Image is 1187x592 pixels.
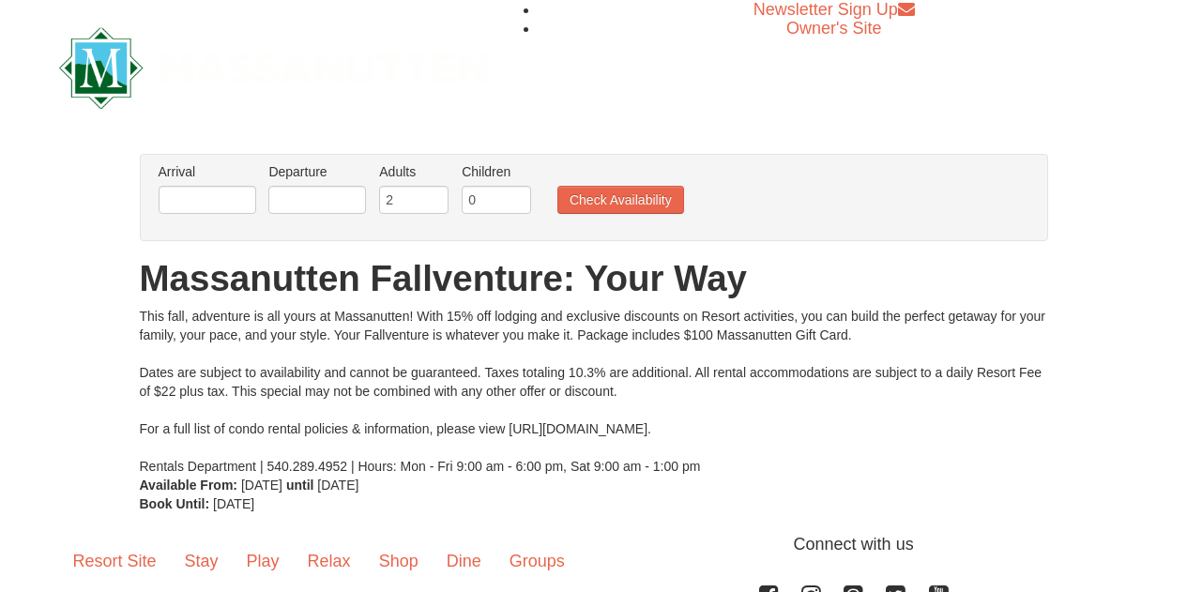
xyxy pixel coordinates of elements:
a: Play [233,532,294,590]
span: [DATE] [213,496,254,511]
label: Arrival [159,162,256,181]
a: Stay [171,532,233,590]
a: Resort Site [59,532,171,590]
a: Relax [294,532,365,590]
label: Children [462,162,531,181]
div: This fall, adventure is all yours at Massanutten! With 15% off lodging and exclusive discounts on... [140,307,1048,476]
a: Groups [495,532,579,590]
strong: Available From: [140,478,238,493]
strong: until [286,478,314,493]
label: Departure [268,162,366,181]
a: Dine [433,532,495,590]
strong: Book Until: [140,496,210,511]
a: Shop [365,532,433,590]
a: Owner's Site [786,19,881,38]
img: Massanutten Resort Logo [59,27,489,109]
span: [DATE] [317,478,358,493]
a: Massanutten Resort [59,43,489,87]
button: Check Availability [557,186,684,214]
span: [DATE] [241,478,282,493]
label: Adults [379,162,449,181]
h1: Massanutten Fallventure: Your Way [140,260,1048,297]
p: Connect with us [59,532,1129,557]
